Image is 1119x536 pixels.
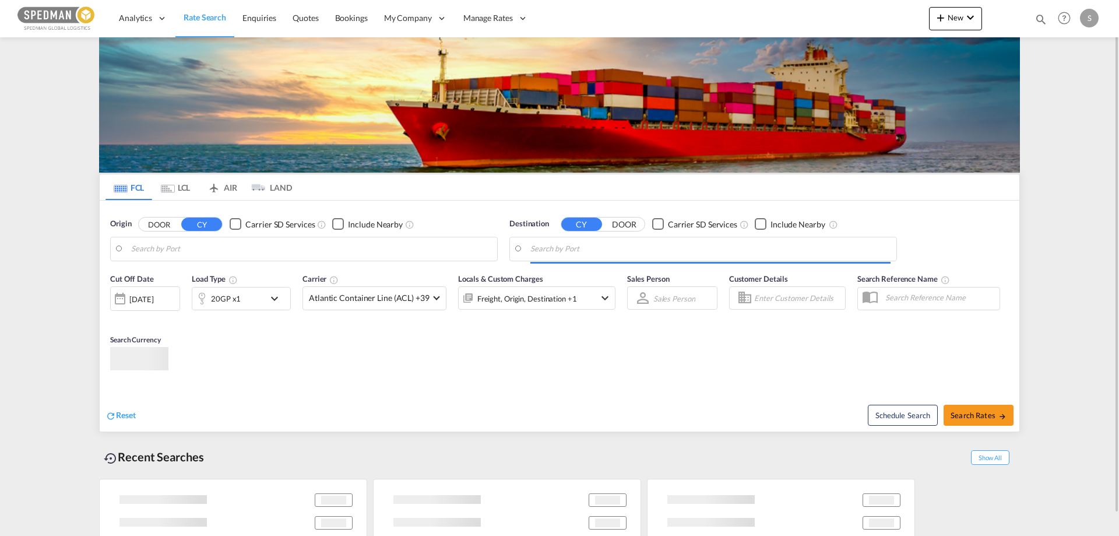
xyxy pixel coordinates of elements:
span: Reset [116,410,136,420]
md-tab-item: AIR [199,174,245,200]
md-checkbox: Checkbox No Ink [332,218,403,230]
div: Include Nearby [348,219,403,230]
span: Bookings [335,13,368,23]
md-tab-item: LAND [245,174,292,200]
img: LCL+%26+FCL+BACKGROUND.png [99,37,1020,173]
span: Cut Off Date [110,274,154,283]
input: Search Reference Name [879,289,1000,306]
span: Manage Rates [463,12,513,24]
md-icon: icon-chevron-down [963,10,977,24]
md-icon: Unchecked: Ignores neighbouring ports when fetching rates.Checked : Includes neighbouring ports w... [829,220,838,229]
span: Destination [509,218,549,230]
md-checkbox: Checkbox No Ink [755,218,825,230]
button: DOOR [139,218,180,231]
md-icon: icon-magnify [1034,13,1047,26]
md-icon: Unchecked: Ignores neighbouring ports when fetching rates.Checked : Includes neighbouring ports w... [405,220,414,229]
div: 20GP x1icon-chevron-down [192,287,291,310]
span: Origin [110,218,131,230]
div: icon-magnify [1034,13,1047,30]
span: Sales Person [627,274,670,283]
input: Search by Port [131,240,491,258]
md-datepicker: Select [110,310,119,325]
span: Search Currency [110,335,161,344]
md-icon: icon-information-outline [228,275,238,285]
span: New [934,13,977,22]
div: Carrier SD Services [668,219,737,230]
md-icon: Your search will be saved by the below given name [941,275,950,285]
div: Freight Origin Destination Factory Stuffingicon-chevron-down [458,286,615,310]
div: S [1080,9,1099,27]
span: Rate Search [184,12,226,22]
md-checkbox: Checkbox No Ink [652,218,737,230]
md-icon: icon-refresh [105,411,116,421]
span: Show All [971,450,1009,465]
div: Origin DOOR CY Checkbox No InkUnchecked: Search for CY (Container Yard) services for all selected... [100,201,1019,432]
md-icon: The selected Trucker/Carrierwill be displayed in the rate results If the rates are from another f... [329,275,339,285]
div: [DATE] [110,286,180,311]
span: Customer Details [729,274,788,283]
md-icon: icon-chevron-down [268,292,287,306]
div: [DATE] [129,294,153,304]
div: Help [1054,8,1080,29]
div: Recent Searches [99,444,209,470]
span: Locals & Custom Charges [458,274,543,283]
span: Atlantic Container Line (ACL) +39 [309,292,430,304]
span: Help [1054,8,1074,28]
button: CY [561,218,602,231]
img: c12ca350ff1b11efb6b291369744d907.png [17,5,96,31]
span: Search Reference Name [857,274,950,283]
md-icon: icon-chevron-down [598,291,612,305]
md-tab-item: FCL [105,174,152,200]
input: Enter Customer Details [754,289,842,307]
md-pagination-wrapper: Use the left and right arrow keys to navigate between tabs [105,174,292,200]
span: Analytics [119,12,152,24]
div: 20GP x1 [211,290,241,307]
md-icon: icon-airplane [207,181,221,190]
span: Load Type [192,274,238,283]
div: Include Nearby [770,219,825,230]
div: Freight Origin Destination Factory Stuffing [477,290,577,307]
md-tab-item: LCL [152,174,199,200]
md-icon: icon-backup-restore [104,451,118,465]
md-checkbox: Checkbox No Ink [230,218,315,230]
button: DOOR [604,218,645,231]
md-select: Sales Person [652,290,696,307]
span: Search Rates [951,411,1007,420]
button: icon-plus 400-fgNewicon-chevron-down [929,7,982,30]
md-icon: Unchecked: Search for CY (Container Yard) services for all selected carriers.Checked : Search for... [740,220,749,229]
span: My Company [384,12,432,24]
input: Search by Port [530,240,891,258]
span: Enquiries [242,13,276,23]
button: CY [181,218,222,231]
md-icon: icon-arrow-right [998,412,1007,421]
span: Carrier [302,274,339,283]
button: Search Ratesicon-arrow-right [944,405,1014,426]
md-icon: Unchecked: Search for CY (Container Yard) services for all selected carriers.Checked : Search for... [317,220,326,229]
div: icon-refreshReset [105,409,136,422]
div: Carrier SD Services [245,219,315,230]
button: Note: By default Schedule search will only considerorigin ports, destination ports and cut off da... [868,405,938,426]
span: Quotes [293,13,318,23]
md-icon: icon-plus 400-fg [934,10,948,24]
